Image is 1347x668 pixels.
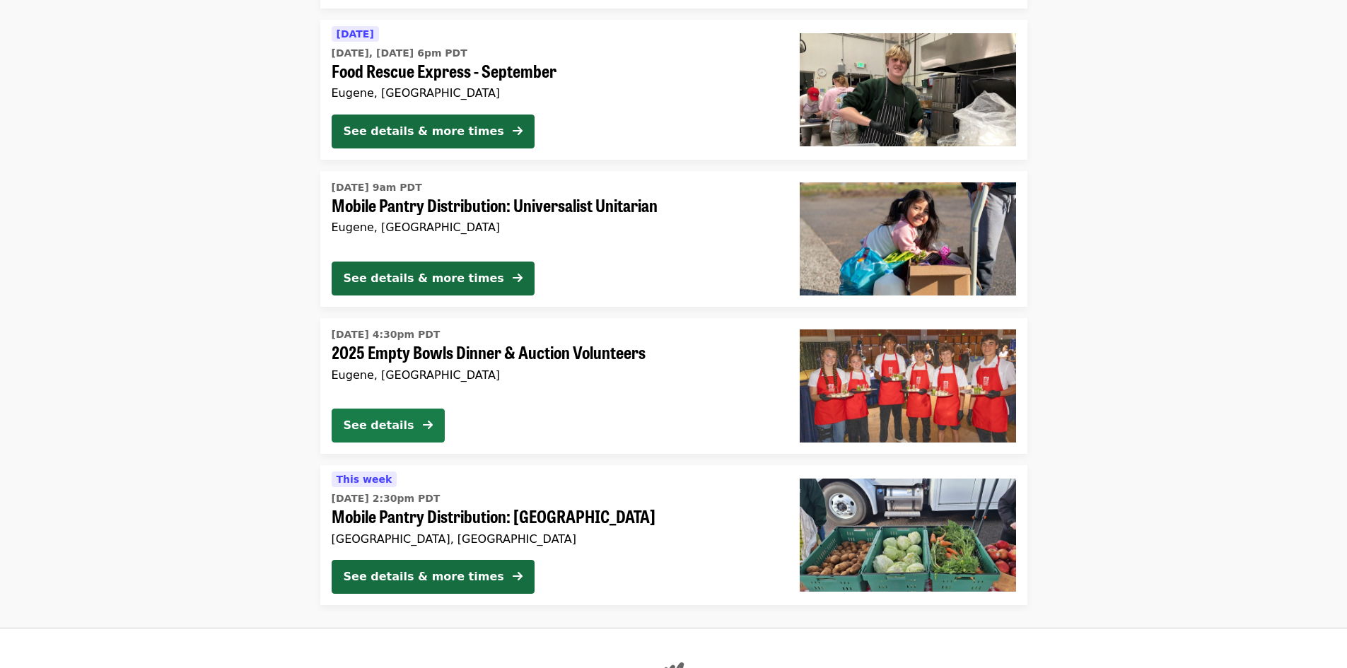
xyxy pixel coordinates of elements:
time: [DATE] 9am PDT [332,180,422,195]
div: See details & more times [344,123,504,140]
i: arrow-right icon [423,418,433,432]
img: Food Rescue Express - September organized by FOOD For Lane County [800,33,1016,146]
button: See details [332,409,445,443]
a: See details for "2025 Empty Bowls Dinner & Auction Volunteers" [320,318,1027,454]
a: See details for "Mobile Pantry Distribution: Cottage Grove" [320,465,1027,605]
img: Mobile Pantry Distribution: Universalist Unitarian organized by FOOD For Lane County [800,182,1016,295]
div: Eugene, [GEOGRAPHIC_DATA] [332,221,777,234]
div: [GEOGRAPHIC_DATA], [GEOGRAPHIC_DATA] [332,532,777,546]
i: arrow-right icon [513,271,523,285]
i: arrow-right icon [513,570,523,583]
time: [DATE] 4:30pm PDT [332,327,441,342]
span: [DATE] [337,28,374,40]
span: This week [337,474,392,485]
span: Mobile Pantry Distribution: Universalist Unitarian [332,195,777,216]
button: See details & more times [332,262,535,295]
div: See details [344,417,414,434]
i: arrow-right icon [513,124,523,138]
button: See details & more times [332,115,535,148]
span: 2025 Empty Bowls Dinner & Auction Volunteers [332,342,777,363]
a: See details for "Food Rescue Express - September" [320,20,1027,160]
div: See details & more times [344,270,504,287]
div: Eugene, [GEOGRAPHIC_DATA] [332,86,777,100]
span: Food Rescue Express - September [332,61,777,81]
div: Eugene, [GEOGRAPHIC_DATA] [332,368,777,382]
button: See details & more times [332,560,535,594]
a: See details for "Mobile Pantry Distribution: Universalist Unitarian" [320,171,1027,307]
span: Mobile Pantry Distribution: [GEOGRAPHIC_DATA] [332,506,777,527]
img: Mobile Pantry Distribution: Cottage Grove organized by FOOD For Lane County [800,479,1016,592]
time: [DATE] 2:30pm PDT [332,491,441,506]
img: 2025 Empty Bowls Dinner & Auction Volunteers organized by FOOD For Lane County [800,329,1016,443]
div: See details & more times [344,568,504,585]
time: [DATE], [DATE] 6pm PDT [332,46,467,61]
